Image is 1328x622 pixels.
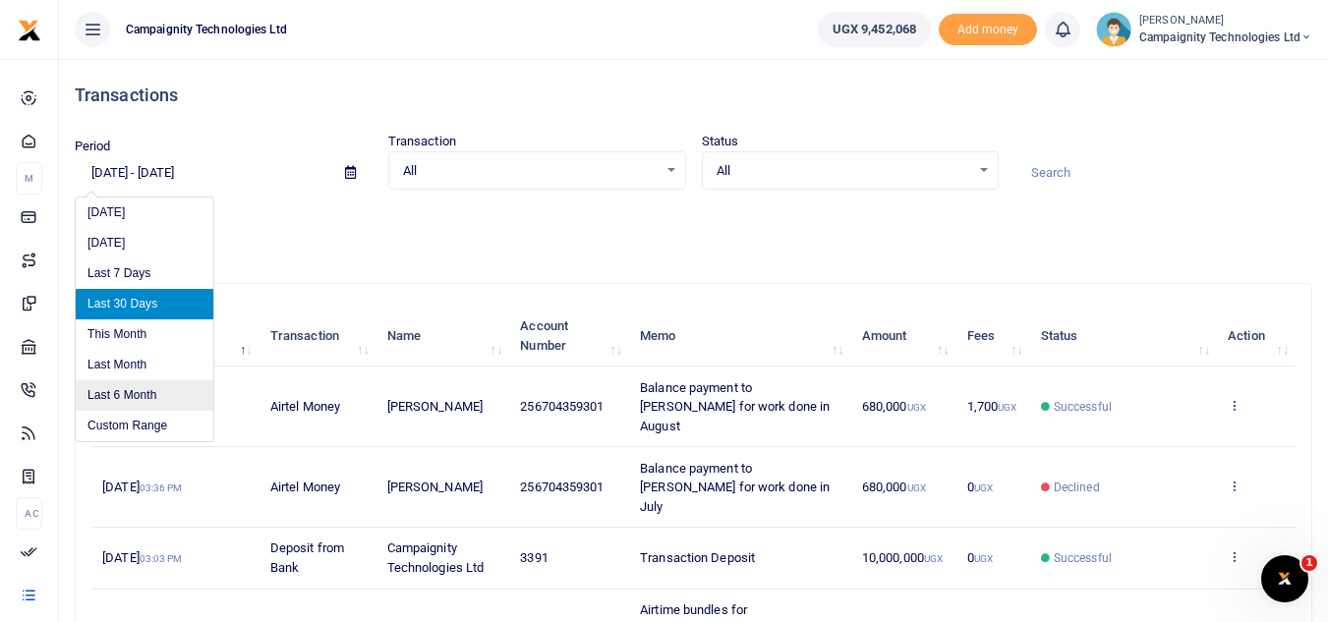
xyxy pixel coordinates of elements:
[375,306,509,367] th: Name: activate to sort column ascending
[520,480,604,494] span: 256704359301
[810,12,939,47] li: Wallet ballance
[1014,156,1312,190] input: Search
[833,20,916,39] span: UGX 9,452,068
[974,553,993,564] small: UGX
[640,380,830,433] span: Balance payment to [PERSON_NAME] for work done in August
[1096,12,1131,47] img: profile-user
[75,156,329,190] input: select period
[140,482,183,493] small: 03:36 PM
[1030,306,1217,367] th: Status: activate to sort column ascending
[1301,555,1317,571] span: 1
[520,550,548,565] span: 3391
[629,306,851,367] th: Memo: activate to sort column ascending
[75,213,1312,234] p: Download
[1217,306,1296,367] th: Action: activate to sort column ascending
[862,550,943,565] span: 10,000,000
[260,306,376,367] th: Transaction: activate to sort column ascending
[76,350,213,380] li: Last Month
[1054,398,1112,416] span: Successful
[140,553,183,564] small: 03:03 PM
[76,380,213,411] li: Last 6 Month
[702,132,739,151] label: Status
[939,14,1037,46] li: Toup your wallet
[118,21,295,38] span: Campaignity Technologies Ltd
[924,553,943,564] small: UGX
[956,306,1030,367] th: Fees: activate to sort column ascending
[76,228,213,258] li: [DATE]
[16,497,42,530] li: Ac
[76,319,213,350] li: This Month
[640,550,755,565] span: Transaction Deposit
[102,480,182,494] span: [DATE]
[1054,479,1100,496] span: Declined
[907,402,926,413] small: UGX
[76,411,213,441] li: Custom Range
[862,399,926,414] span: 680,000
[75,137,111,156] label: Period
[270,399,340,414] span: Airtel Money
[717,161,971,181] span: All
[640,461,830,514] span: Balance payment to [PERSON_NAME] for work done in July
[974,482,993,493] small: UGX
[851,306,956,367] th: Amount: activate to sort column ascending
[939,14,1037,46] span: Add money
[102,550,182,565] span: [DATE]
[387,480,483,494] span: [PERSON_NAME]
[1261,555,1308,602] iframe: Intercom live chat
[403,161,658,181] span: All
[75,85,1312,106] h4: Transactions
[1139,13,1312,29] small: [PERSON_NAME]
[509,306,629,367] th: Account Number: activate to sort column ascending
[1096,12,1312,47] a: profile-user [PERSON_NAME] Campaignity Technologies Ltd
[16,162,42,195] li: M
[907,482,926,493] small: UGX
[270,480,340,494] span: Airtel Money
[1054,549,1112,567] span: Successful
[18,22,41,36] a: logo-small logo-large logo-large
[862,480,926,494] span: 680,000
[1139,28,1312,46] span: Campaignity Technologies Ltd
[520,399,604,414] span: 256704359301
[939,21,1037,35] a: Add money
[967,480,993,494] span: 0
[76,258,213,289] li: Last 7 Days
[998,402,1016,413] small: UGX
[818,12,931,47] a: UGX 9,452,068
[18,19,41,42] img: logo-small
[967,399,1017,414] span: 1,700
[270,540,344,575] span: Deposit from Bank
[76,198,213,228] li: [DATE]
[967,550,993,565] span: 0
[388,132,456,151] label: Transaction
[76,289,213,319] li: Last 30 Days
[387,540,485,575] span: Campaignity Technologies Ltd
[387,399,483,414] span: [PERSON_NAME]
